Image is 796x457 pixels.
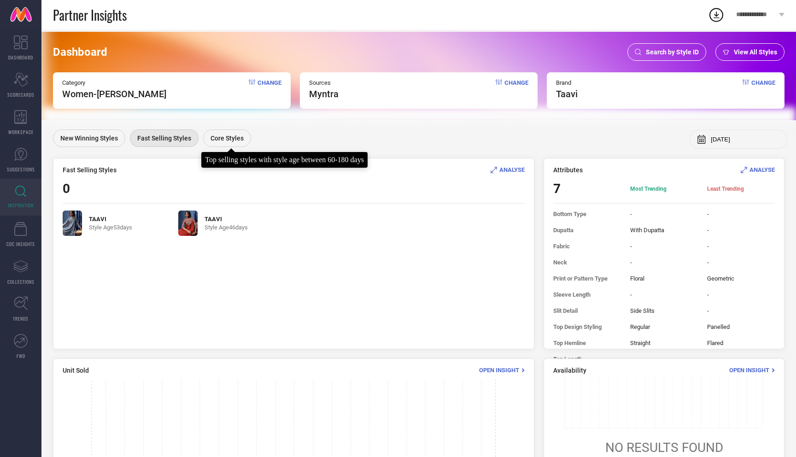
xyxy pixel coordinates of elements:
span: 7 [553,181,621,196]
span: FWD [17,352,25,359]
span: - [707,356,775,363]
span: - [707,211,775,217]
span: ANALYSE [749,166,775,173]
span: Bottom Type [553,211,621,217]
span: Most Trending [630,185,698,193]
span: Fast Selling Styles [63,166,117,174]
span: Open Insight [729,367,769,374]
span: Change [504,79,528,100]
span: - [707,307,775,314]
span: Flared [707,340,775,346]
span: TAAVI [89,216,132,223]
span: Dupatta [553,227,621,234]
span: TAAVI [205,216,248,223]
div: Analyse [741,165,775,174]
img: xtdMsMPR_e1f96b5587574ff1bf152c6b7d4008b0.jpg [178,211,198,236]
span: Top Length [553,356,621,363]
span: Floral [630,275,698,282]
span: CDC INSIGHTS [6,240,35,247]
span: Top Hemline [553,340,621,346]
div: Open Insight [479,366,525,375]
span: - [707,259,775,266]
span: Fabric [553,243,621,250]
span: - [630,356,698,363]
span: Open Insight [479,367,519,374]
span: NO RESULTS FOUND [605,440,723,455]
span: Geometric [707,275,775,282]
span: Brand [556,79,578,86]
span: - [630,259,698,266]
div: Analyse [491,165,525,174]
span: Least Trending [707,185,775,193]
span: Women-[PERSON_NAME] [62,88,166,100]
span: Neck [553,259,621,266]
span: Sleeve Length [553,291,621,298]
span: View All Styles [734,48,777,56]
span: Dashboard [53,46,107,59]
span: With Dupatta [630,227,698,234]
span: Partner Insights [53,6,127,24]
span: Regular [630,323,698,330]
span: SCORECARDS [7,91,35,98]
input: Select month [711,136,780,143]
span: Attributes [553,166,583,174]
span: Top Design Styling [553,323,621,330]
span: New Winning Styles [60,135,118,142]
span: WORKSPACE [8,129,34,135]
span: Side Slits [630,307,698,314]
span: - [707,227,775,234]
span: Core Styles [211,135,244,142]
span: - [630,211,698,217]
span: COLLECTIONS [7,278,35,285]
span: - [630,243,698,250]
span: Fast Selling Styles [137,135,191,142]
span: Sources [309,79,339,86]
span: - [707,291,775,298]
span: myntra [309,88,339,100]
span: Availability [553,367,586,374]
span: Category [62,79,166,86]
span: 0 [63,181,70,196]
span: taavi [556,88,578,100]
span: Print or Pattern Type [553,275,621,282]
span: Unit Sold [63,367,89,374]
span: Change [258,79,281,100]
span: - [707,243,775,250]
div: Open Insight [729,366,775,375]
span: DASHBOARD [8,54,33,61]
span: INSPIRATION [8,202,34,209]
img: 0b923780-98f5-487d-aa18-cc8894d2a1711751970053180-Taavi-Women-Kurta-Sets-7761751970052530-1.jpg [63,211,82,236]
div: Open download list [708,6,725,23]
span: Straight [630,340,698,346]
span: Search by Style ID [646,48,699,56]
span: - [630,291,698,298]
span: SUGGESTIONS [7,166,35,173]
span: TRENDS [13,315,29,322]
span: ANALYSE [499,166,525,173]
span: Style Age 46 days [205,224,248,231]
span: Style Age 53 days [89,224,132,231]
div: Top selling styles with style age between 60-180 days [205,156,364,164]
span: Panelled [707,323,775,330]
span: Change [751,79,775,100]
span: Slit Detail [553,307,621,314]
